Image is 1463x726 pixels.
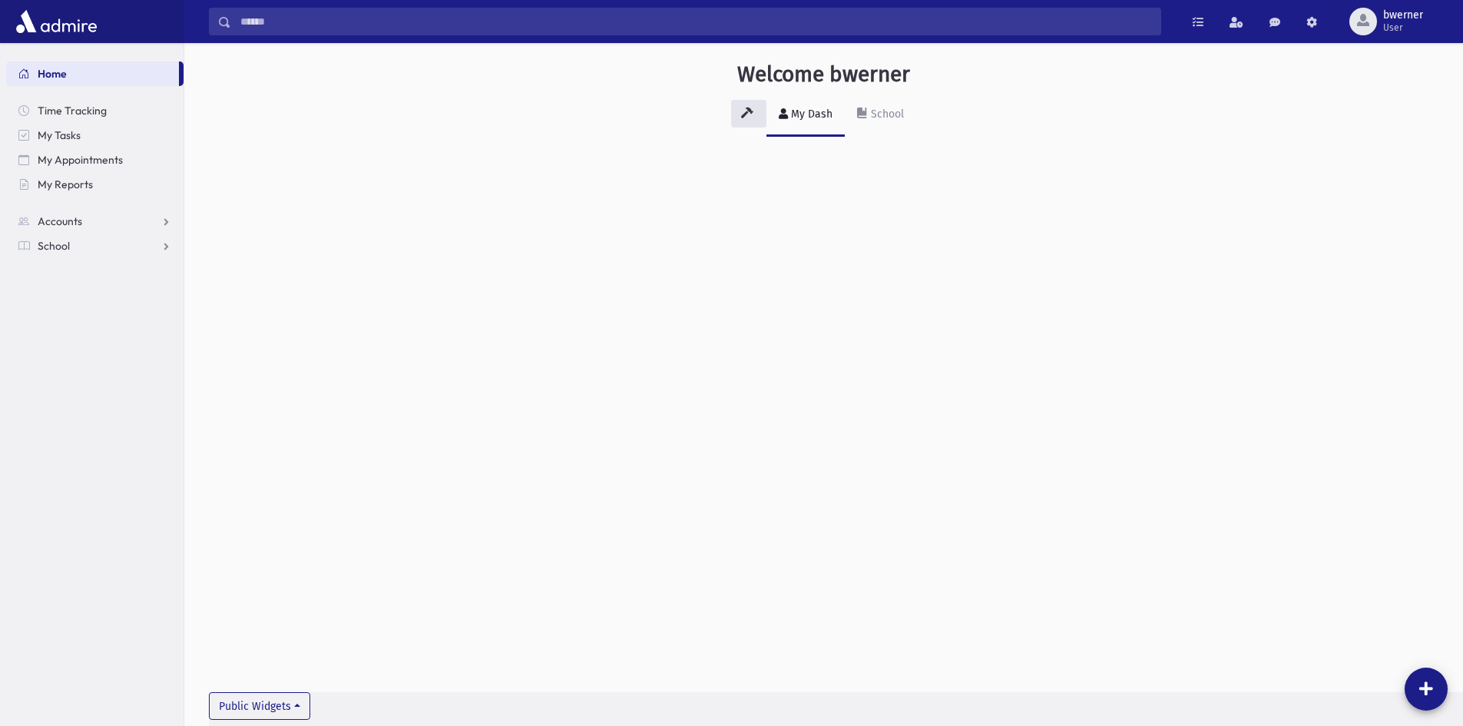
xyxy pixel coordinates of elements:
a: Accounts [6,209,184,234]
button: Public Widgets [209,692,310,720]
span: bwerner [1383,9,1423,22]
input: Search [231,8,1160,35]
span: Time Tracking [38,104,107,118]
a: My Tasks [6,123,184,148]
span: Home [38,67,67,81]
span: School [38,239,70,253]
div: School [868,108,904,121]
a: School [6,234,184,258]
a: School [845,94,916,137]
span: User [1383,22,1423,34]
a: My Dash [766,94,845,137]
a: My Reports [6,172,184,197]
a: Time Tracking [6,98,184,123]
span: My Tasks [38,128,81,142]
span: Accounts [38,214,82,228]
a: My Appointments [6,148,184,172]
img: AdmirePro [12,6,101,37]
span: My Reports [38,177,93,191]
span: My Appointments [38,153,123,167]
div: My Dash [788,108,832,121]
h3: Welcome bwerner [737,61,910,88]
a: Home [6,61,179,86]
